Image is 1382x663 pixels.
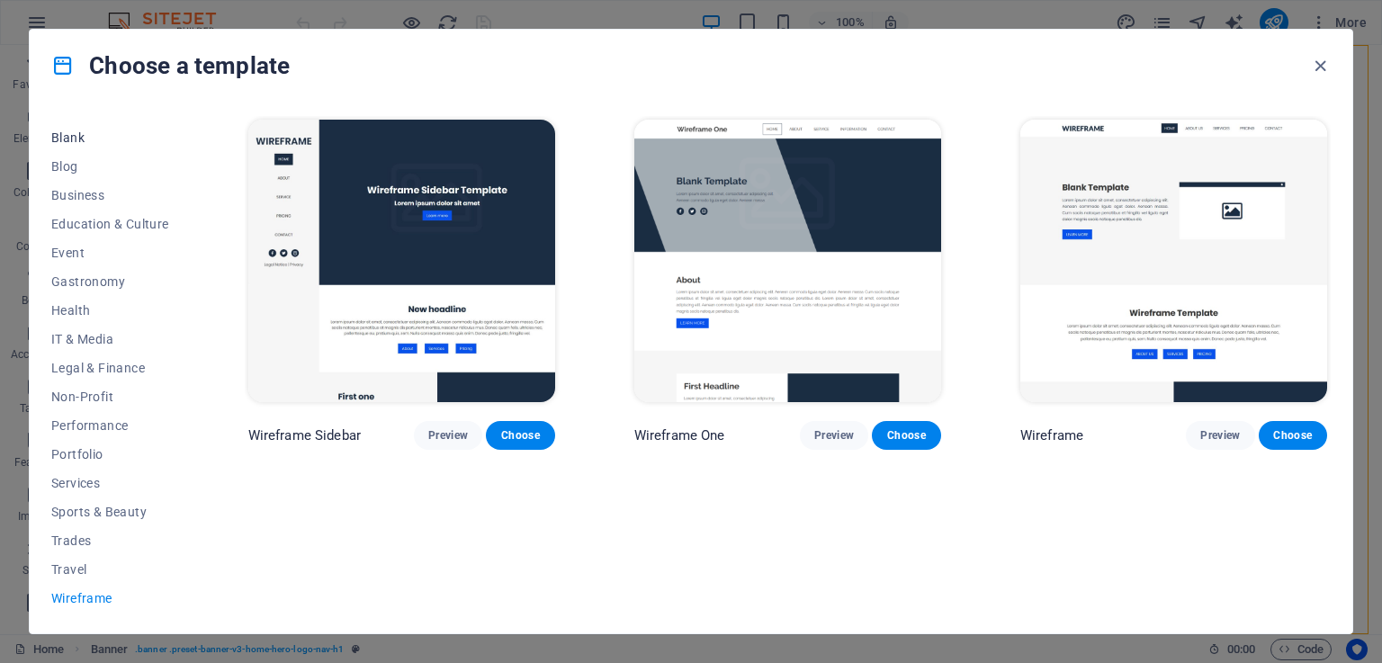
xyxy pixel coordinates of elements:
[51,476,169,490] span: Services
[51,526,169,555] button: Trades
[51,382,169,411] button: Non-Profit
[634,426,725,444] p: Wireframe One
[7,7,127,22] a: Skip to main content
[872,421,940,450] button: Choose
[51,562,169,577] span: Travel
[51,217,169,231] span: Education & Culture
[51,51,290,80] h4: Choose a template
[51,188,169,202] span: Business
[51,296,169,325] button: Health
[51,469,169,497] button: Services
[800,421,868,450] button: Preview
[414,421,482,450] button: Preview
[1186,421,1254,450] button: Preview
[51,159,169,174] span: Blog
[51,332,169,346] span: IT & Media
[51,152,169,181] button: Blog
[51,440,169,469] button: Portfolio
[248,426,361,444] p: Wireframe Sidebar
[51,584,169,613] button: Wireframe
[51,238,169,267] button: Event
[51,130,169,145] span: Blank
[51,325,169,354] button: IT & Media
[51,181,169,210] button: Business
[51,418,169,433] span: Performance
[51,123,169,152] button: Blank
[51,267,169,296] button: Gastronomy
[51,505,169,519] span: Sports & Beauty
[634,120,941,402] img: Wireframe One
[1200,428,1240,443] span: Preview
[51,591,169,605] span: Wireframe
[1259,421,1327,450] button: Choose
[428,428,468,443] span: Preview
[886,428,926,443] span: Choose
[51,274,169,289] span: Gastronomy
[1273,428,1313,443] span: Choose
[486,421,554,450] button: Choose
[51,497,169,526] button: Sports & Beauty
[51,361,169,375] span: Legal & Finance
[51,411,169,440] button: Performance
[500,428,540,443] span: Choose
[814,428,854,443] span: Preview
[1020,426,1083,444] p: Wireframe
[248,120,555,402] img: Wireframe Sidebar
[51,390,169,404] span: Non-Profit
[51,447,169,461] span: Portfolio
[51,303,169,318] span: Health
[1020,120,1327,402] img: Wireframe
[51,210,169,238] button: Education & Culture
[51,555,169,584] button: Travel
[51,533,169,548] span: Trades
[51,246,169,260] span: Event
[51,354,169,382] button: Legal & Finance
